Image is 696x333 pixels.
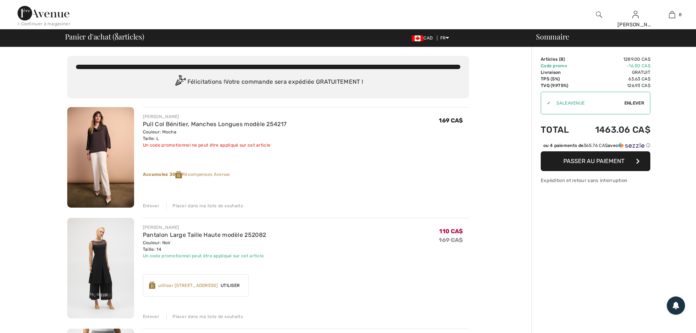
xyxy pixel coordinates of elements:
[563,158,624,164] span: Passer au paiement
[149,281,156,289] img: Reward-Logo.svg
[143,172,182,177] strong: Accumulez 30
[541,56,578,63] td: Articles ( )
[115,31,118,41] span: 8
[166,203,243,209] div: Placer dans ma liste de souhaits
[541,117,578,142] td: Total
[65,33,144,40] span: Panier d'achat ( articles)
[596,10,602,19] img: recherche
[578,63,650,69] td: -16.50 CA$
[218,282,243,289] span: Utiliser
[543,142,650,149] div: ou 4 paiements de avec
[143,129,286,142] div: Couleur: Mocha Taille: L
[541,69,578,76] td: Livraison
[578,56,650,63] td: 1289.00 CA$
[541,76,578,82] td: TPS (5%)
[632,10,639,19] img: Mes infos
[412,35,423,41] img: Canadian Dollar
[541,177,650,184] div: Expédition et retour sans interruption
[551,92,624,114] input: Code promo
[143,142,286,148] div: Un code promotionnel ne peut être appliqué sur cet article
[541,82,578,89] td: TVQ (9.975%)
[624,100,644,106] span: Enlever
[578,82,650,89] td: 126.93 CA$
[18,6,69,20] img: 1ère Avenue
[617,21,653,29] div: [PERSON_NAME]
[439,236,463,243] s: 169 CA$
[143,224,266,231] div: [PERSON_NAME]
[541,100,551,106] div: ✔
[679,11,682,18] span: 8
[440,35,449,41] span: FR
[143,113,286,120] div: [PERSON_NAME]
[143,231,266,238] a: Pantalon Large Taille Haute modèle 252082
[143,171,469,178] div: Récompenses Avenue
[632,11,639,18] a: Se connecter
[175,171,182,178] img: Reward-Logo.svg
[618,142,644,149] img: Sezzle
[76,75,460,90] div: Félicitations ! Votre commande sera expédiée GRATUITEMENT !
[560,57,563,62] span: 8
[67,107,134,208] img: Pull Col Bénitier, Manches Longues modèle 254217
[412,35,436,41] span: CAD
[578,69,650,76] td: Gratuit
[166,313,243,320] div: Placer dans ma liste de souhaits
[173,75,187,90] img: Congratulation2.svg
[143,313,159,320] div: Enlever
[527,33,692,40] div: Sommaire
[578,76,650,82] td: 63.63 CA$
[143,253,266,259] div: Un code promotionnel peut être appliqué sur cet article
[143,203,159,209] div: Enlever
[18,20,71,27] div: < Continuer à magasiner
[669,10,675,19] img: Mon panier
[143,121,286,128] a: Pull Col Bénitier, Manches Longues modèle 254217
[158,282,218,289] div: utiliser [STREET_ADDRESS]
[439,117,463,124] span: 169 CA$
[439,228,463,235] span: 110 CA$
[67,218,134,318] img: Pantalon Large Taille Haute modèle 252082
[143,239,266,253] div: Couleur: Noir Taille: 14
[654,10,690,19] a: 8
[541,151,650,171] button: Passer au paiement
[541,142,650,151] div: ou 4 paiements de365.76 CA$avecSezzle Cliquez pour en savoir plus sur Sezzle
[583,143,608,148] span: 365.76 CA$
[578,117,650,142] td: 1463.06 CA$
[541,63,578,69] td: Code promo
